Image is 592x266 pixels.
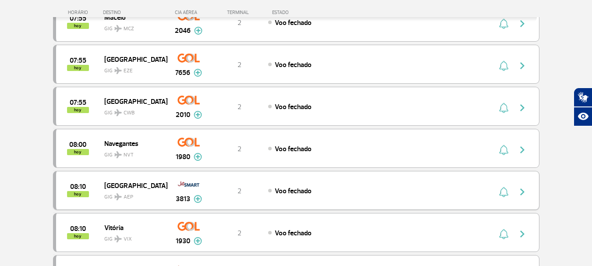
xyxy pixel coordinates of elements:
[499,229,508,239] img: sino-painel-voo.svg
[268,10,339,15] div: ESTADO
[238,103,241,111] span: 2
[124,25,134,33] span: MCZ
[499,18,508,29] img: sino-painel-voo.svg
[124,67,133,75] span: EZE
[275,60,312,69] span: Voo fechado
[499,60,508,71] img: sino-painel-voo.svg
[67,23,89,29] span: hoy
[517,229,528,239] img: seta-direita-painel-voo.svg
[194,111,202,119] img: mais-info-painel-voo.svg
[104,96,160,107] span: [GEOGRAPHIC_DATA]
[104,180,160,191] span: [GEOGRAPHIC_DATA]
[194,195,202,203] img: mais-info-painel-voo.svg
[517,103,528,113] img: seta-direita-painel-voo.svg
[499,103,508,113] img: sino-painel-voo.svg
[70,226,86,232] span: 2025-09-26 08:10:00
[574,88,592,107] button: Abrir tradutor de língua de sinais.
[67,65,89,71] span: hoy
[275,187,312,195] span: Voo fechado
[574,88,592,126] div: Plugin de acessibilidade da Hand Talk.
[114,235,122,242] img: destiny_airplane.svg
[499,145,508,155] img: sino-painel-voo.svg
[70,15,86,21] span: 2025-09-26 07:55:00
[517,145,528,155] img: seta-direita-painel-voo.svg
[194,237,202,245] img: mais-info-painel-voo.svg
[103,10,167,15] div: DESTINO
[56,10,103,15] div: HORÁRIO
[517,187,528,197] img: seta-direita-painel-voo.svg
[114,25,122,32] img: destiny_airplane.svg
[104,138,160,149] span: Navegantes
[275,103,312,111] span: Voo fechado
[67,149,89,155] span: hoy
[275,229,312,238] span: Voo fechado
[499,187,508,197] img: sino-painel-voo.svg
[176,194,190,204] span: 3813
[69,142,86,148] span: 2025-09-26 08:00:00
[124,193,133,201] span: AEP
[114,151,122,158] img: destiny_airplane.svg
[67,107,89,113] span: hoy
[70,57,86,64] span: 2025-09-26 07:55:00
[176,110,190,120] span: 2010
[238,229,241,238] span: 2
[104,62,160,75] span: GIG
[70,99,86,106] span: 2025-09-26 07:55:00
[114,67,122,74] img: destiny_airplane.svg
[104,104,160,117] span: GIG
[104,20,160,33] span: GIG
[517,60,528,71] img: seta-direita-painel-voo.svg
[194,69,202,77] img: mais-info-painel-voo.svg
[114,109,122,116] img: destiny_airplane.svg
[238,187,241,195] span: 2
[175,25,191,36] span: 2046
[175,67,190,78] span: 7656
[67,191,89,197] span: hoy
[211,10,268,15] div: TERMINAL
[517,18,528,29] img: seta-direita-painel-voo.svg
[104,222,160,233] span: Vitória
[574,107,592,126] button: Abrir recursos assistivos.
[167,10,211,15] div: CIA AÉREA
[70,184,86,190] span: 2025-09-26 08:10:00
[275,145,312,153] span: Voo fechado
[104,146,160,159] span: GIG
[104,188,160,201] span: GIG
[124,235,132,243] span: VIX
[114,193,122,200] img: destiny_airplane.svg
[238,18,241,27] span: 2
[238,60,241,69] span: 2
[176,152,190,162] span: 1980
[238,145,241,153] span: 2
[124,109,135,117] span: CWB
[176,236,190,246] span: 1930
[104,53,160,65] span: [GEOGRAPHIC_DATA]
[275,18,312,27] span: Voo fechado
[194,27,202,35] img: mais-info-painel-voo.svg
[194,153,202,161] img: mais-info-painel-voo.svg
[104,231,160,243] span: GIG
[124,151,134,159] span: NVT
[67,233,89,239] span: hoy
